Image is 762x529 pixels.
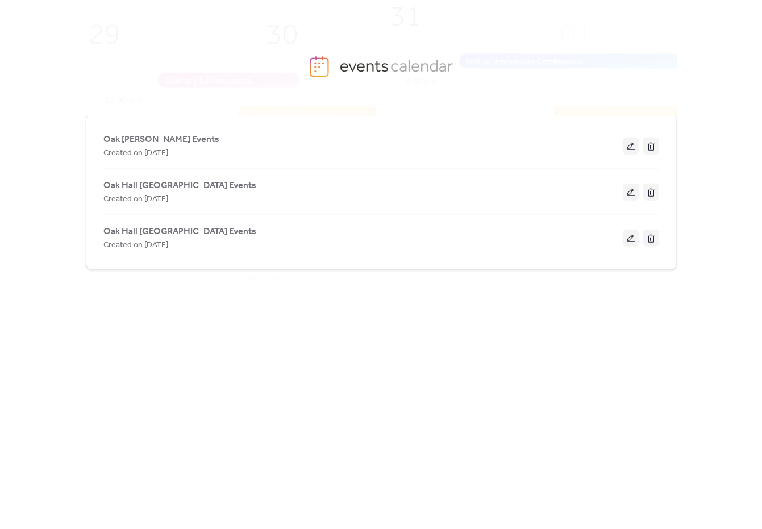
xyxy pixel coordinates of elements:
a: Oak [PERSON_NAME] Events [103,136,219,143]
span: Created on [DATE] [103,147,168,160]
span: Created on [DATE] [103,193,168,206]
span: Oak Hall [GEOGRAPHIC_DATA] Events [103,225,256,239]
a: Oak Hall [GEOGRAPHIC_DATA] Events [103,228,256,235]
span: Oak [PERSON_NAME] Events [103,133,219,147]
span: Oak Hall [GEOGRAPHIC_DATA] Events [103,179,256,193]
a: Oak Hall [GEOGRAPHIC_DATA] Events [103,182,256,189]
span: Created on [DATE] [103,239,168,252]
